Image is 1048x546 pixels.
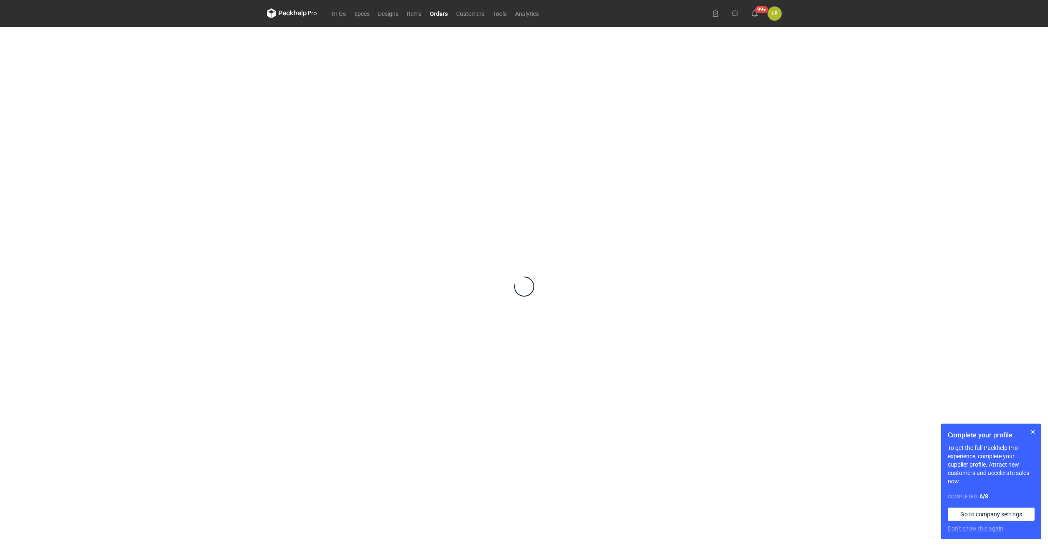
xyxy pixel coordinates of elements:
[1028,427,1038,437] button: Skip for now
[327,8,350,18] a: RFQs
[426,8,452,18] a: Orders
[768,7,782,20] div: Łukasz Postawa
[350,8,374,18] a: Specs
[948,444,1035,485] p: To get the full Packhelp Pro experience, complete your supplier profile. Attract new customers an...
[948,430,1035,440] h1: Complete your profile
[748,7,761,20] button: 99+
[489,8,511,18] a: Tools
[511,8,543,18] a: Analytics
[948,524,1003,533] button: Don’t show this again
[768,7,782,20] button: ŁP
[979,493,988,500] strong: 6 / 8
[267,8,317,18] svg: Packhelp Pro
[948,508,1035,521] a: Go to company settings
[403,8,426,18] a: Items
[374,8,403,18] a: Designs
[948,492,1035,501] div: Completed:
[452,8,489,18] a: Customers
